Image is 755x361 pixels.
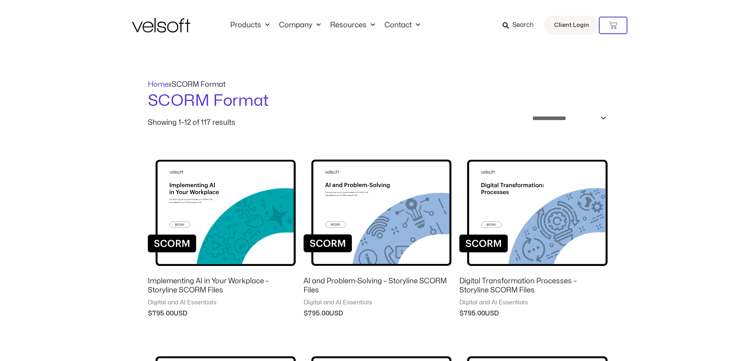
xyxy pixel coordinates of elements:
a: Search [503,19,539,32]
a: Implementing AI in Your Workplace – Storyline SCORM Files [148,277,296,299]
h1: SCORM Format [148,90,608,112]
bdi: 795.00 [304,310,329,317]
a: ContactMenu Toggle [380,21,425,30]
span: $ [459,310,464,317]
a: Home [148,81,168,88]
span: Digital and AI Essentials [148,299,296,307]
p: Showing 1–12 of 117 results [148,119,235,126]
iframe: chat widget [661,322,723,354]
img: AI and Problem-Solving - Storyline SCORM Files [304,142,451,271]
h2: Implementing AI in Your Workplace – Storyline SCORM Files [148,277,296,295]
select: Shop order [527,112,608,124]
a: ProductsMenu Toggle [226,21,274,30]
h2: AI and Problem-Solving – Storyline SCORM Files [304,277,451,295]
span: Client Login [554,20,589,31]
a: Client Login [544,16,599,35]
img: Implementing AI in Your Workplace - Storyline SCORM Files [148,142,296,271]
span: $ [148,310,152,317]
a: AI and Problem-Solving – Storyline SCORM Files [304,277,451,299]
bdi: 795.00 [459,310,485,317]
a: Digital Transformation Processes – Storyline SCORM Files [459,277,607,299]
span: Digital and AI Essentials [304,299,451,307]
h2: Digital Transformation Processes – Storyline SCORM Files [459,277,607,295]
img: Digital Transformation Processes - Storyline SCORM Files [459,142,607,271]
span: SCORM Format [172,81,226,88]
img: Velsoft Training Materials [132,18,190,32]
span: Search [512,20,534,31]
nav: Menu [226,21,425,30]
a: ResourcesMenu Toggle [325,21,380,30]
span: $ [304,310,308,317]
iframe: chat widget [654,344,751,361]
a: CompanyMenu Toggle [274,21,325,30]
span: » [148,81,226,88]
bdi: 795.00 [148,310,174,317]
span: Digital and AI Essentials [459,299,607,307]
